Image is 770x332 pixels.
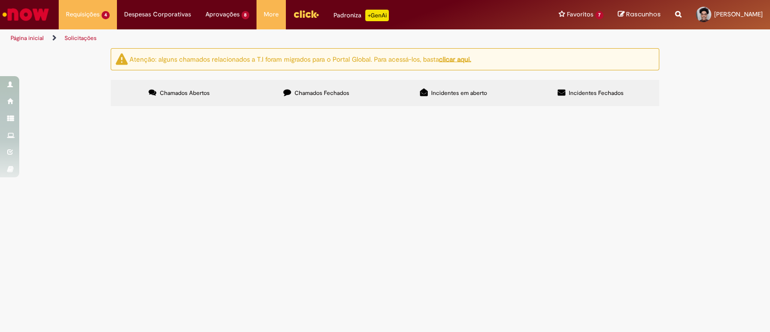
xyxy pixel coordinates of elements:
span: Despesas Corporativas [124,10,191,19]
a: clicar aqui. [439,54,471,63]
span: More [264,10,279,19]
a: Rascunhos [618,10,661,19]
span: Rascunhos [626,10,661,19]
span: 4 [102,11,110,19]
span: Chamados Fechados [295,89,349,97]
ul: Trilhas de página [7,29,506,47]
ng-bind-html: Atenção: alguns chamados relacionados a T.I foram migrados para o Portal Global. Para acessá-los,... [129,54,471,63]
p: +GenAi [365,10,389,21]
img: ServiceNow [1,5,51,24]
span: Incidentes Fechados [569,89,624,97]
img: click_logo_yellow_360x200.png [293,7,319,21]
span: Incidentes em aberto [431,89,487,97]
a: Solicitações [64,34,97,42]
div: Padroniza [334,10,389,21]
span: 7 [595,11,603,19]
span: Favoritos [567,10,593,19]
span: Requisições [66,10,100,19]
span: Chamados Abertos [160,89,210,97]
span: [PERSON_NAME] [714,10,763,18]
span: 8 [242,11,250,19]
span: Aprovações [205,10,240,19]
a: Página inicial [11,34,44,42]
